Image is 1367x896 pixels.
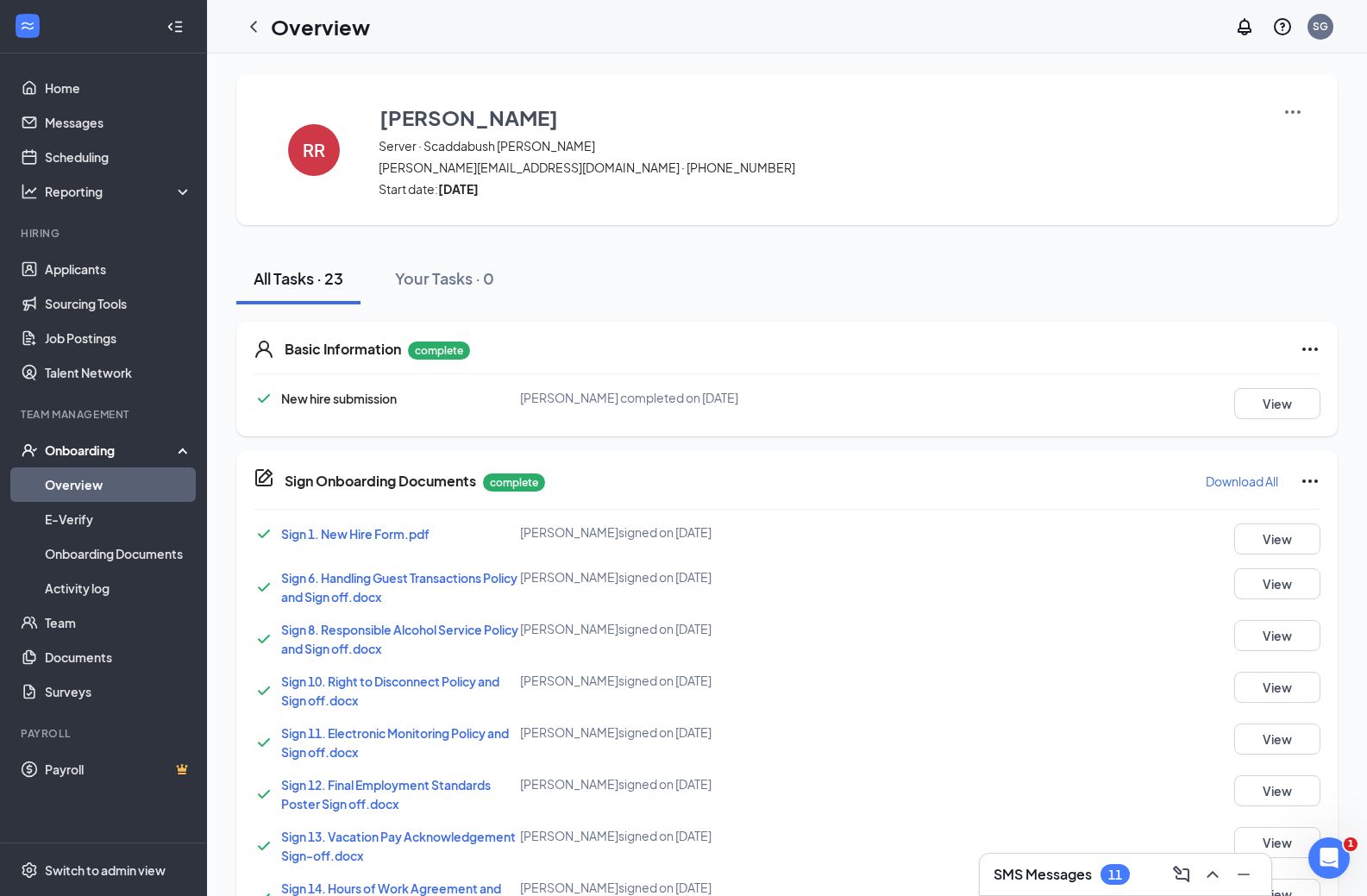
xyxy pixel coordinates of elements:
a: Job Postings [45,321,192,355]
svg: Ellipses [1300,471,1320,492]
span: [PERSON_NAME] completed on [DATE] [520,390,738,405]
h5: Sign Onboarding Documents [285,472,476,491]
svg: WorkstreamLogo [19,17,36,34]
svg: QuestionInfo [1272,16,1293,37]
a: Messages [45,105,192,140]
svg: ChevronUp [1202,864,1223,885]
h3: [PERSON_NAME] [379,103,558,132]
div: Payroll [21,726,189,741]
a: Sign 6. Handling Guest Transactions Policy and Sign off.docx [281,570,517,605]
div: All Tasks · 23 [254,267,343,289]
button: View [1234,827,1320,858]
div: [PERSON_NAME] signed on [DATE] [520,523,875,541]
button: ComposeMessage [1168,861,1195,888]
h4: RR [303,144,325,156]
div: SG [1313,19,1328,34]
div: [PERSON_NAME] signed on [DATE] [520,775,875,793]
button: [PERSON_NAME] [379,102,1261,133]
a: Sign 10. Right to Disconnect Policy and Sign off.docx [281,674,499,708]
button: View [1234,568,1320,599]
a: Sign 12. Final Employment Standards Poster Sign off.docx [281,777,491,811]
svg: Checkmark [254,784,274,805]
svg: Checkmark [254,523,274,544]
div: [PERSON_NAME] signed on [DATE] [520,568,875,586]
div: [PERSON_NAME] signed on [DATE] [520,620,875,637]
svg: Checkmark [254,629,274,649]
svg: Checkmark [254,388,274,409]
a: Scheduling [45,140,192,174]
svg: Analysis [21,183,38,200]
a: Overview [45,467,192,502]
a: Talent Network [45,355,192,390]
a: E-Verify [45,502,192,536]
a: Documents [45,640,192,674]
span: New hire submission [281,391,397,406]
div: Hiring [21,226,189,241]
svg: Notifications [1234,16,1255,37]
button: ChevronUp [1199,861,1226,888]
button: View [1234,724,1320,755]
svg: User [254,339,274,360]
a: Activity log [45,571,192,605]
button: RR [271,102,357,197]
a: ChevronLeft [243,16,264,37]
svg: Checkmark [254,732,274,753]
svg: Minimize [1233,864,1254,885]
span: [PERSON_NAME][EMAIL_ADDRESS][DOMAIN_NAME] · [PHONE_NUMBER] [379,159,1261,176]
div: Reporting [45,183,193,200]
img: More Actions [1282,102,1303,122]
h5: Basic Information [285,340,401,359]
svg: Settings [21,862,38,879]
div: [PERSON_NAME] signed on [DATE] [520,827,875,844]
button: View [1234,620,1320,651]
h3: SMS Messages [994,865,1092,884]
p: complete [483,473,545,492]
a: Sourcing Tools [45,286,192,321]
svg: ComposeMessage [1171,864,1192,885]
h1: Overview [271,12,370,41]
button: Minimize [1230,861,1257,888]
a: Onboarding Documents [45,536,192,571]
a: Sign 1. New Hire Form.pdf [281,526,430,542]
div: Onboarding [45,442,178,459]
div: Your Tasks · 0 [395,267,494,289]
button: View [1234,388,1320,419]
div: 11 [1108,868,1122,882]
button: View [1234,775,1320,806]
a: Sign 8. Responsible Alcohol Service Policy and Sign off.docx [281,622,518,656]
a: Home [45,71,192,105]
svg: Checkmark [254,577,274,598]
svg: CompanyDocumentIcon [254,467,274,488]
div: [PERSON_NAME] signed on [DATE] [520,879,875,896]
div: Team Management [21,407,189,422]
button: View [1234,523,1320,555]
div: [PERSON_NAME] signed on [DATE] [520,724,875,741]
a: PayrollCrown [45,752,192,786]
button: View [1234,672,1320,703]
a: Team [45,605,192,640]
strong: [DATE] [438,181,479,197]
span: 1 [1344,837,1358,851]
iframe: Intercom live chat [1308,837,1350,879]
a: Applicants [45,252,192,286]
svg: UserCheck [21,442,38,459]
div: Switch to admin view [45,862,166,879]
p: complete [408,341,470,360]
svg: Checkmark [254,836,274,856]
a: Surveys [45,674,192,709]
svg: Ellipses [1300,339,1320,360]
button: Download All [1205,467,1279,495]
svg: Collapse [166,18,184,35]
span: Start date: [379,180,1261,197]
div: [PERSON_NAME] signed on [DATE] [520,672,875,689]
span: Server · Scaddabush [PERSON_NAME] [379,137,1261,154]
a: Sign 13. Vacation Pay Acknowledgement Sign-off.docx [281,829,516,863]
a: Sign 11. Electronic Monitoring Policy and Sign off.docx [281,725,509,760]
